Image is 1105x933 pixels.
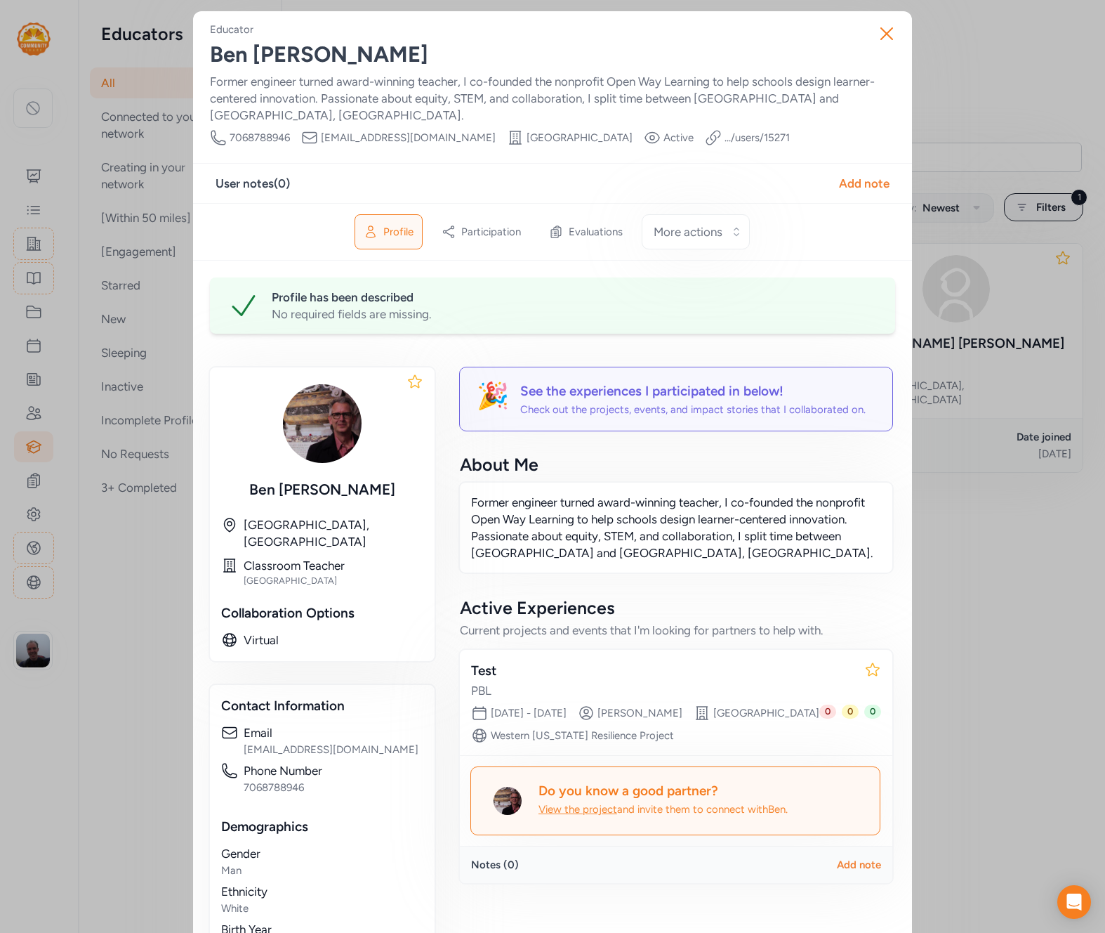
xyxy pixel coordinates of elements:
div: White [221,901,423,915]
div: Add note [839,175,889,192]
div: Educator [210,22,253,37]
p: Former engineer turned award-winning teacher, I co-founded the nonprofit Open Way Learning to hel... [471,494,881,561]
div: Ben [PERSON_NAME] [210,42,895,67]
div: Ethnicity [221,883,423,900]
div: User notes ( 0 ) [216,175,290,192]
div: Add note [837,858,881,872]
span: 0 [819,705,836,719]
span: More actions [654,223,722,240]
div: Classroom Teacher [244,557,423,574]
div: Check out the projects, events, and impact stories that I collaborated on. [520,403,866,417]
button: More actions [642,214,750,249]
div: [GEOGRAPHIC_DATA], [GEOGRAPHIC_DATA] [244,516,423,550]
div: 7068788946 [244,781,423,795]
div: [GEOGRAPHIC_DATA] [713,706,819,720]
div: Profile has been described [272,289,878,306]
div: Test [471,661,853,681]
div: [DATE] - [DATE] [491,706,567,720]
span: Evaluations [569,225,623,239]
span: 7068788946 [230,131,290,145]
div: [GEOGRAPHIC_DATA] [244,575,423,587]
img: 0JVMtZgROrNtDh7DXnvg [277,379,367,469]
div: Do you know a good partner? [538,781,863,801]
div: 🎉 [477,381,509,417]
div: No required fields are missing. [272,306,878,322]
div: Active Experiences [460,596,892,619]
span: 0 [842,705,859,719]
span: Participation [461,225,521,239]
img: 0JVMtZgROrNtDh7DXnvg [488,781,527,821]
div: and invite them to connect with Ben . [538,802,863,816]
div: [PERSON_NAME] [597,706,682,720]
div: Current projects and events that I'm looking for partners to help with. [460,622,892,639]
div: About Me [460,453,892,476]
div: Contact Information [221,696,423,716]
div: Western [US_STATE] Resilience Project [491,729,674,743]
div: See the experiences I participated in below! [520,381,866,401]
div: Gender [221,845,423,862]
span: [EMAIL_ADDRESS][DOMAIN_NAME] [321,131,496,145]
div: Ben [PERSON_NAME] [221,480,423,500]
span: Profile [383,225,413,239]
div: Demographics [221,817,423,837]
span: [GEOGRAPHIC_DATA] [527,131,633,145]
div: Notes ( 0 ) [471,858,519,872]
div: Email [244,724,423,741]
div: Collaboration Options [221,603,423,623]
div: PBL [471,682,853,699]
span: Active [663,131,694,145]
div: Phone Number [244,762,423,779]
a: .../users/15271 [724,131,790,145]
span: 0 [864,705,881,719]
div: Open Intercom Messenger [1057,885,1091,919]
span: View the project [538,803,617,816]
div: Man [221,863,423,877]
div: Former engineer turned award-winning teacher, I co-founded the nonprofit Open Way Learning to hel... [210,73,895,124]
div: [EMAIL_ADDRESS][DOMAIN_NAME] [244,743,423,757]
div: Virtual [244,632,423,648]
